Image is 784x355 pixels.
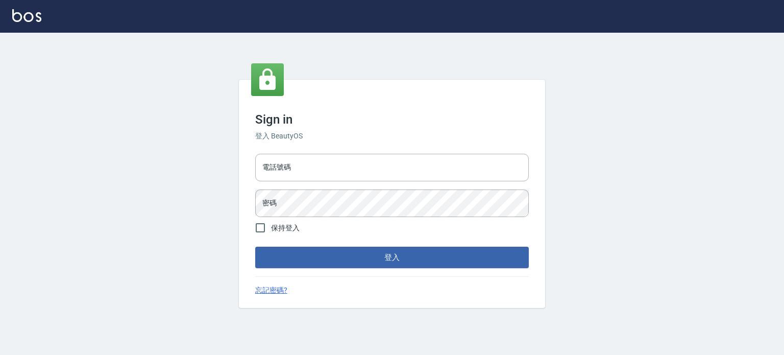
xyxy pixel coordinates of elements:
[12,9,41,22] img: Logo
[255,247,529,268] button: 登入
[255,131,529,141] h6: 登入 BeautyOS
[255,112,529,127] h3: Sign in
[271,223,300,233] span: 保持登入
[255,285,287,296] a: 忘記密碼?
